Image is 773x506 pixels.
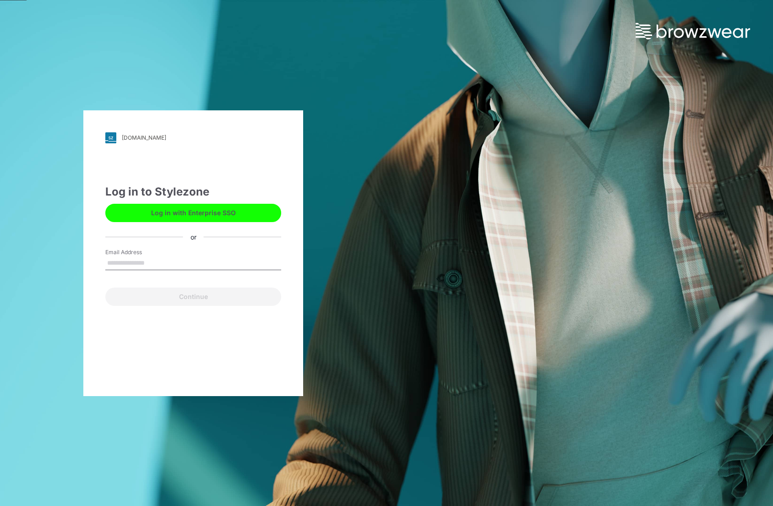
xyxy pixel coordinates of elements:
[105,184,281,200] div: Log in to Stylezone
[105,248,169,256] label: Email Address
[636,23,750,39] img: browzwear-logo.73288ffb.svg
[105,132,116,143] img: svg+xml;base64,PHN2ZyB3aWR0aD0iMjgiIGhlaWdodD0iMjgiIHZpZXdCb3g9IjAgMCAyOCAyOCIgZmlsbD0ibm9uZSIgeG...
[105,204,281,222] button: Log in with Enterprise SSO
[122,134,166,141] div: [DOMAIN_NAME]
[183,232,204,242] div: or
[105,132,281,143] a: [DOMAIN_NAME]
